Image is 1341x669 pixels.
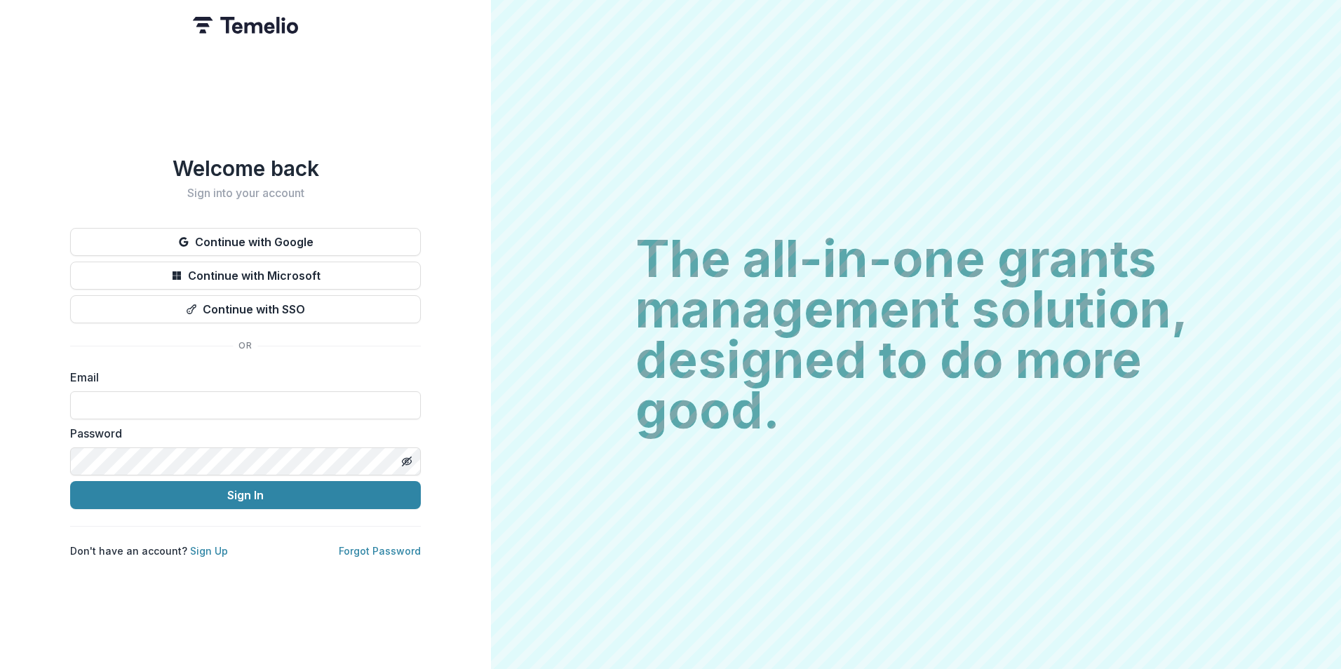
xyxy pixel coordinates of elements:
button: Continue with Microsoft [70,262,421,290]
h1: Welcome back [70,156,421,181]
button: Continue with SSO [70,295,421,323]
p: Don't have an account? [70,543,228,558]
label: Email [70,369,412,386]
a: Forgot Password [339,545,421,557]
button: Sign In [70,481,421,509]
button: Toggle password visibility [396,450,418,473]
label: Password [70,425,412,442]
h2: Sign into your account [70,187,421,200]
a: Sign Up [190,545,228,557]
img: Temelio [193,17,298,34]
button: Continue with Google [70,228,421,256]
